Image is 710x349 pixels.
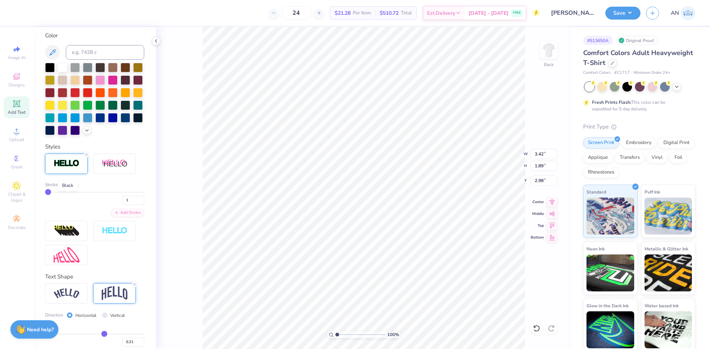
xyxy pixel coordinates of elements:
strong: Need help? [27,326,54,333]
div: Text Shape [45,273,144,281]
img: Puff Ink [645,198,692,235]
strong: Fresh Prints Flash: [592,99,631,105]
img: Arch [102,286,128,300]
img: Free Distort [54,247,80,263]
input: e.g. 7428 c [66,45,144,60]
span: Comfort Colors [583,70,611,76]
input: Untitled Design [545,6,600,20]
div: Screen Print [583,137,619,148]
span: Clipart & logos [4,191,30,203]
img: Shadow [102,159,128,168]
div: Embroidery [621,137,656,148]
span: Designs [9,82,25,88]
div: # 513650A [583,36,613,45]
span: Greek [11,164,23,170]
img: Negative Space [102,227,128,235]
label: Vertical [110,312,125,319]
span: Center [531,199,544,205]
span: Water based Ink [645,302,679,309]
span: Neon Ink [586,245,605,253]
span: Direction [45,312,63,318]
span: [DATE] - [DATE] [469,9,508,17]
img: Water based Ink [645,311,692,348]
div: Original Proof [616,36,658,45]
img: Metallic & Glitter Ink [645,254,692,291]
div: Back [544,61,554,68]
span: Metallic & Glitter Ink [645,245,688,253]
span: Puff Ink [645,188,660,196]
span: Glow in the Dark Ink [586,302,629,309]
img: Arlo Noche [681,6,695,20]
span: Standard [586,188,606,196]
span: $510.72 [380,9,399,17]
img: Arc [54,288,80,298]
span: FREE [513,10,521,16]
img: Standard [586,198,634,235]
span: AN [671,9,679,17]
span: Est. Delivery [427,9,455,17]
span: Minimum Order: 24 + [633,70,670,76]
div: Add Stroke [111,209,144,217]
img: Back [541,43,556,58]
input: – – [282,6,311,20]
img: Glow in the Dark Ink [586,311,634,348]
a: AN [671,6,695,20]
span: Top [531,223,544,228]
span: Middle [531,211,544,216]
div: Black [58,180,77,191]
div: Print Type [583,123,695,131]
span: # C1717 [614,70,630,76]
div: Styles [45,143,144,151]
div: Applique [583,152,613,163]
span: Upload [9,137,24,143]
div: Digital Print [659,137,694,148]
span: 100 % [387,331,399,338]
span: Image AI [8,55,26,61]
span: Decorate [8,225,26,230]
div: Color [45,31,144,40]
span: Bottom [531,235,544,240]
img: Neon Ink [586,254,634,291]
div: This color can be expedited for 5 day delivery. [592,99,683,112]
div: Rhinestones [583,167,619,178]
label: Horizontal [75,312,97,319]
span: Stroke 1 [45,181,61,188]
img: 3d Illusion [54,225,80,237]
span: Per Item [353,9,371,17]
img: Stroke [54,159,80,168]
div: Vinyl [647,152,667,163]
span: $21.28 [335,9,351,17]
span: Total [401,9,412,17]
div: Transfers [615,152,645,163]
button: Save [605,7,640,20]
span: Add Text [8,109,26,115]
div: Foil [670,152,687,163]
span: Comfort Colors Adult Heavyweight T-Shirt [583,48,693,67]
